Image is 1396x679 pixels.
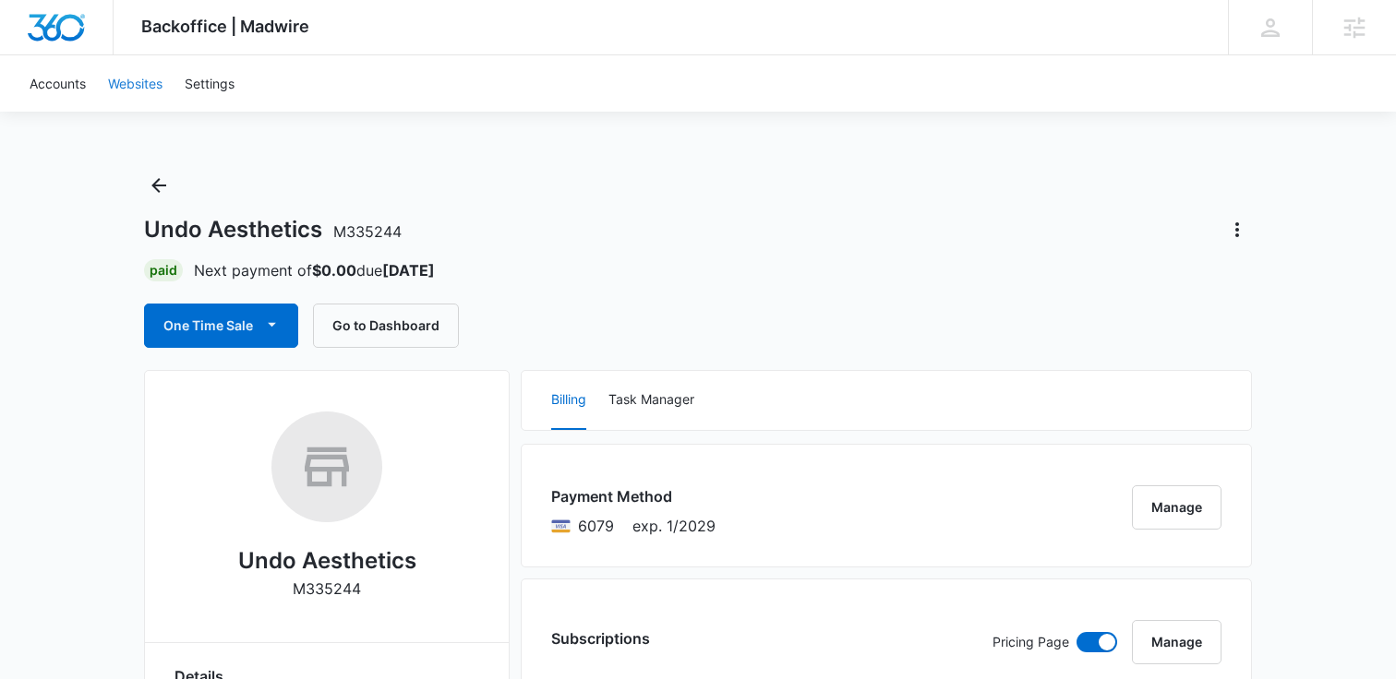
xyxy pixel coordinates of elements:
[97,55,174,112] a: Websites
[551,371,586,430] button: Billing
[194,259,435,281] p: Next payment of due
[333,222,402,241] span: M335244
[312,261,356,280] strong: $0.00
[293,578,361,600] p: M335244
[144,171,174,200] button: Back
[1222,215,1252,244] button: Actions
[551,627,650,649] h3: Subscriptions
[18,55,97,112] a: Accounts
[1132,620,1221,664] button: Manage
[632,515,716,537] span: exp. 1/2029
[144,259,183,281] div: Paid
[1132,485,1221,530] button: Manage
[382,261,435,280] strong: [DATE]
[551,485,716,507] h3: Payment Method
[174,55,246,112] a: Settings
[578,515,614,537] span: Visa ending with
[144,216,402,244] h1: Undo Aesthetics
[141,17,309,36] span: Backoffice | Madwire
[144,304,298,348] button: One Time Sale
[313,304,459,348] button: Go to Dashboard
[608,371,694,430] button: Task Manager
[993,632,1069,652] p: Pricing Page
[238,544,416,578] h2: Undo Aesthetics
